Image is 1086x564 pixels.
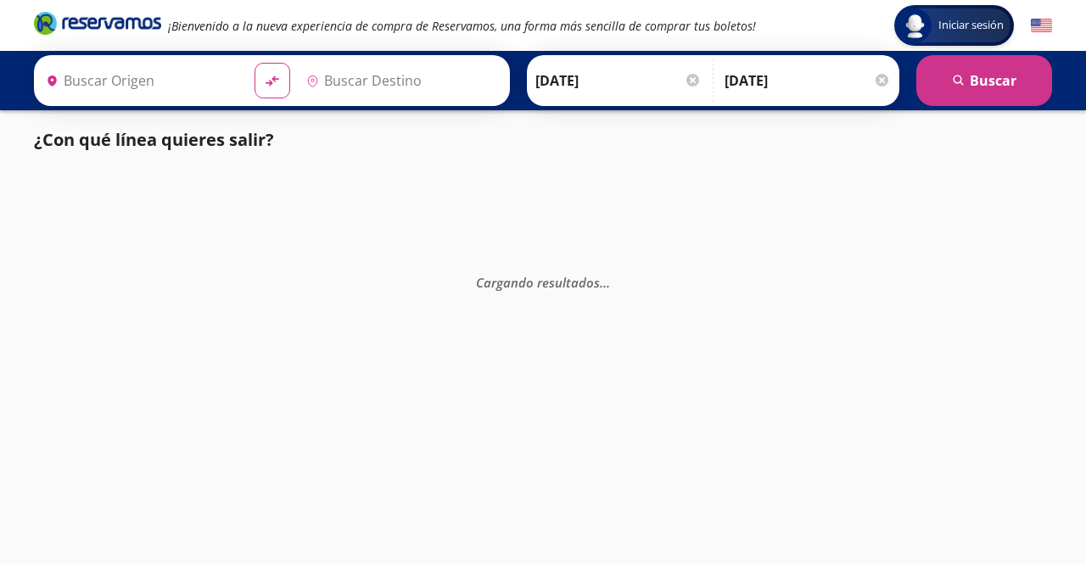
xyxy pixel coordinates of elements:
[932,17,1010,34] span: Iniciar sesión
[39,59,241,102] input: Buscar Origen
[299,59,501,102] input: Buscar Destino
[607,273,610,290] span: .
[34,127,274,153] p: ¿Con qué línea quieres salir?
[535,59,702,102] input: Elegir Fecha
[476,273,610,290] em: Cargando resultados
[34,10,161,41] a: Brand Logo
[34,10,161,36] i: Brand Logo
[603,273,607,290] span: .
[725,59,891,102] input: Opcional
[916,55,1052,106] button: Buscar
[168,18,756,34] em: ¡Bienvenido a la nueva experiencia de compra de Reservamos, una forma más sencilla de comprar tus...
[1031,15,1052,36] button: English
[600,273,603,290] span: .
